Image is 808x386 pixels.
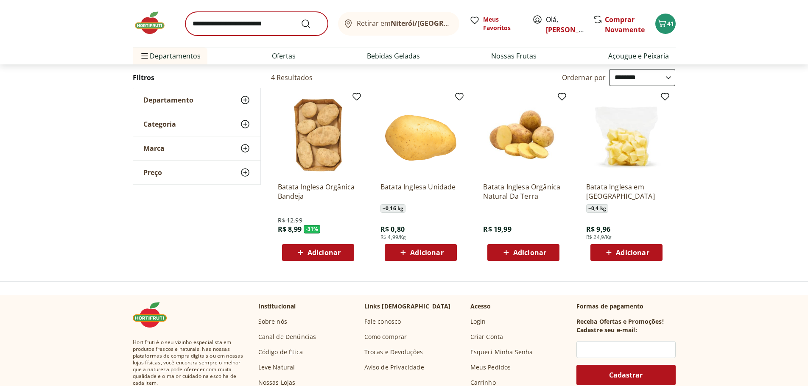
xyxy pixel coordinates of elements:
[143,168,162,177] span: Preço
[576,302,676,311] p: Formas de pagamento
[185,12,328,36] input: search
[258,333,316,341] a: Canal de Denúncias
[380,204,405,213] span: ~ 0,16 kg
[470,15,522,32] a: Meus Favoritos
[616,249,649,256] span: Adicionar
[609,372,643,378] span: Cadastrar
[470,348,533,356] a: Esqueci Minha Senha
[487,244,559,261] button: Adicionar
[133,161,260,184] button: Preço
[470,333,503,341] a: Criar Conta
[143,144,165,153] span: Marca
[133,10,175,36] img: Hortifruti
[483,15,522,32] span: Meus Favoritos
[272,51,296,61] a: Ofertas
[364,363,424,372] a: Aviso de Privacidade
[278,216,302,225] span: R$ 12,99
[258,317,287,326] a: Sobre nós
[133,302,175,328] img: Hortifruti
[364,333,407,341] a: Como comprar
[338,12,459,36] button: Retirar emNiterói/[GEOGRAPHIC_DATA]
[562,73,606,82] label: Ordernar por
[586,225,610,234] span: R$ 9,96
[133,112,260,136] button: Categoria
[586,182,667,201] a: Batata Inglesa em [GEOGRAPHIC_DATA]
[655,14,676,34] button: Carrinho
[143,120,176,128] span: Categoria
[380,95,461,175] img: Batata Inglesa Unidade
[133,69,261,86] h2: Filtros
[364,317,401,326] a: Fale conosco
[667,19,674,28] span: 41
[470,302,491,311] p: Acesso
[143,96,193,104] span: Departamento
[576,365,676,385] button: Cadastrar
[304,225,321,233] span: - 31 %
[391,19,487,28] b: Niterói/[GEOGRAPHIC_DATA]
[586,95,667,175] img: Batata Inglesa em Cubos
[271,73,313,82] h2: 4 Resultados
[278,225,302,234] span: R$ 8,99
[278,95,358,175] img: Batata Inglesa Orgânica Bandeja
[367,51,420,61] a: Bebidas Geladas
[140,46,201,66] span: Departamentos
[483,225,511,234] span: R$ 19,99
[546,25,601,34] a: [PERSON_NAME]
[380,225,405,234] span: R$ 0,80
[586,204,608,213] span: ~ 0,4 kg
[586,234,612,241] span: R$ 24,9/Kg
[590,244,663,261] button: Adicionar
[258,363,295,372] a: Leve Natural
[576,317,664,326] h3: Receba Ofertas e Promoções!
[364,302,451,311] p: Links [DEMOGRAPHIC_DATA]
[380,234,406,241] span: R$ 4,99/Kg
[282,244,354,261] button: Adicionar
[258,302,296,311] p: Institucional
[140,46,150,66] button: Menu
[258,348,303,356] a: Código de Ética
[380,182,461,201] a: Batata Inglesa Unidade
[513,249,546,256] span: Adicionar
[546,14,584,35] span: Olá,
[308,249,341,256] span: Adicionar
[470,317,486,326] a: Login
[576,326,637,334] h3: Cadastre seu e-mail:
[410,249,443,256] span: Adicionar
[133,88,260,112] button: Departamento
[278,182,358,201] a: Batata Inglesa Orgânica Bandeja
[605,15,645,34] a: Comprar Novamente
[364,348,423,356] a: Trocas e Devoluções
[357,19,450,27] span: Retirar em
[483,182,564,201] a: Batata Inglesa Orgânica Natural Da Terra
[483,95,564,175] img: Batata Inglesa Orgânica Natural Da Terra
[133,136,260,160] button: Marca
[470,363,511,372] a: Meus Pedidos
[491,51,537,61] a: Nossas Frutas
[301,19,321,29] button: Submit Search
[385,244,457,261] button: Adicionar
[608,51,669,61] a: Açougue e Peixaria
